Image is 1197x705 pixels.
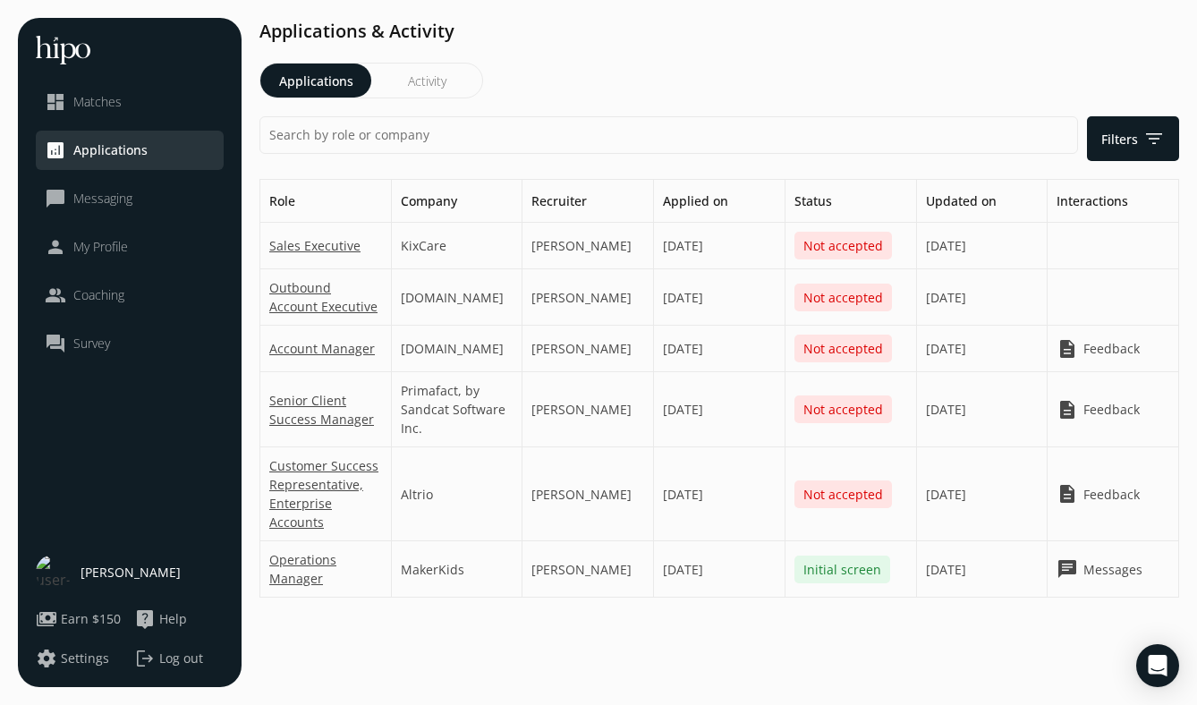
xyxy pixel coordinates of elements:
[1083,560,1142,579] span: Messages
[260,64,371,98] button: Applications
[45,333,215,354] a: question_answerSurvey
[134,648,156,669] span: logout
[73,141,148,159] span: Applications
[654,326,785,372] div: [DATE]
[61,610,121,628] span: Earn $150
[1048,180,1179,223] h5: Interactions
[1057,558,1078,580] span: chat
[522,447,654,541] div: [PERSON_NAME]
[794,284,892,311] span: Not accepted
[45,188,66,209] span: chat_bubble_outline
[73,190,132,208] span: Messaging
[45,188,215,209] a: chat_bubble_outlineMessaging
[794,480,892,508] span: Not accepted
[134,648,224,669] button: logoutLog out
[1083,485,1140,504] span: Feedback
[917,180,1048,223] h5: Updated on
[522,180,654,223] h5: Recruiter
[134,608,156,630] span: live_help
[73,286,124,304] span: Coaching
[392,326,523,372] div: [DOMAIN_NAME]
[36,608,57,630] span: payments
[926,560,966,579] span: [DATE]
[926,485,966,504] span: [DATE]
[794,395,892,423] span: Not accepted
[61,650,109,667] span: Settings
[260,180,392,223] h5: Role
[392,223,523,269] div: KixCare
[73,238,128,256] span: My Profile
[1136,644,1179,687] div: Open Intercom Messenger
[392,447,523,541] div: Altrio
[522,541,654,598] div: [PERSON_NAME]
[1057,399,1078,420] span: description
[1083,339,1140,358] span: Feedback
[794,232,892,259] span: Not accepted
[1057,338,1078,360] span: description
[654,269,785,326] div: [DATE]
[45,140,66,161] span: analytics
[36,555,72,590] img: user-photo
[73,93,122,111] span: Matches
[259,116,1078,154] input: Search by role or company
[36,608,121,630] button: paymentsEarn $150
[45,236,66,258] span: person
[45,91,66,113] span: dashboard
[269,550,382,588] a: Operations Manager
[45,91,215,113] a: dashboardMatches
[45,285,215,306] a: peopleCoaching
[926,339,966,358] span: [DATE]
[392,372,523,447] div: Primafact, by Sandcat Software Inc.
[269,278,382,316] a: Outbound Account Executive
[926,400,966,419] span: [DATE]
[269,236,361,255] a: Sales Executive
[1101,128,1165,149] span: Filters
[794,556,890,583] span: Initial screen
[259,18,1179,45] h1: Applications & Activity
[36,648,109,669] button: settingsSettings
[269,391,382,429] a: Senior Client Success Manager
[522,223,654,269] div: [PERSON_NAME]
[134,608,224,630] a: live_helpHelp
[654,180,785,223] h5: Applied on
[36,608,125,630] a: paymentsEarn $150
[45,140,215,161] a: analyticsApplications
[1087,116,1179,161] button: Filtersfilter_list
[269,456,382,531] a: Customer Success Representative, Enterprise Accounts
[1057,483,1078,505] span: description
[522,326,654,372] div: [PERSON_NAME]
[36,36,90,64] img: hh-logo-white
[392,180,523,223] h5: Company
[522,269,654,326] div: [PERSON_NAME]
[36,648,125,669] a: settingsSettings
[45,236,215,258] a: personMy Profile
[36,648,57,669] span: settings
[371,64,482,98] button: Activity
[73,335,110,352] span: Survey
[81,564,181,582] span: [PERSON_NAME]
[159,650,203,667] span: Log out
[926,288,966,307] span: [DATE]
[654,223,785,269] div: [DATE]
[1083,400,1140,419] span: Feedback
[522,372,654,447] div: [PERSON_NAME]
[785,180,917,223] h5: Status
[654,541,785,598] div: [DATE]
[392,541,523,598] div: MakerKids
[654,372,785,447] div: [DATE]
[45,285,66,306] span: people
[45,333,66,354] span: question_answer
[269,339,375,358] a: Account Manager
[1143,128,1165,149] span: filter_list
[926,236,966,255] span: [DATE]
[654,447,785,541] div: [DATE]
[392,269,523,326] div: [DOMAIN_NAME]
[134,608,187,630] button: live_helpHelp
[159,610,187,628] span: Help
[794,335,892,362] span: Not accepted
